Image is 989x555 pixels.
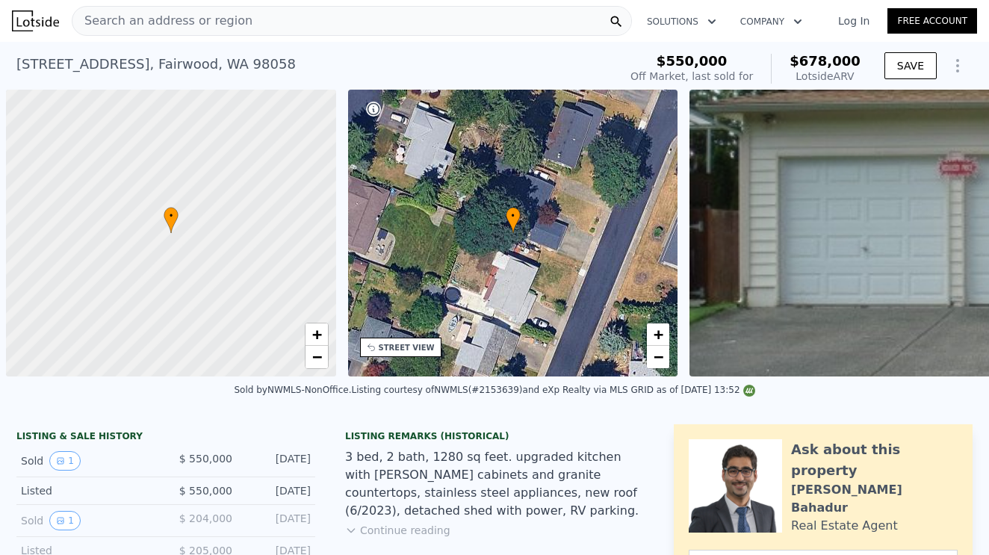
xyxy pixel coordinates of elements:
[654,347,663,366] span: −
[311,347,321,366] span: −
[790,69,861,84] div: Lotside ARV
[820,13,887,28] a: Log In
[791,481,958,517] div: [PERSON_NAME] Bahadur
[164,209,179,223] span: •
[506,207,521,233] div: •
[179,512,232,524] span: $ 204,000
[21,511,154,530] div: Sold
[743,385,755,397] img: NWMLS Logo
[72,12,252,30] span: Search an address or region
[635,8,728,35] button: Solutions
[790,53,861,69] span: $678,000
[49,511,81,530] button: View historical data
[647,346,669,368] a: Zoom out
[16,54,296,75] div: [STREET_ADDRESS] , Fairwood , WA 98058
[887,8,977,34] a: Free Account
[630,69,753,84] div: Off Market, last sold for
[345,523,450,538] button: Continue reading
[179,485,232,497] span: $ 550,000
[244,511,311,530] div: [DATE]
[164,207,179,233] div: •
[12,10,59,31] img: Lotside
[179,453,232,465] span: $ 550,000
[791,517,898,535] div: Real Estate Agent
[244,483,311,498] div: [DATE]
[657,53,728,69] span: $550,000
[311,325,321,344] span: +
[943,51,973,81] button: Show Options
[345,430,644,442] div: Listing Remarks (Historical)
[506,209,521,223] span: •
[21,483,154,498] div: Listed
[791,439,958,481] div: Ask about this property
[49,451,81,471] button: View historical data
[345,448,644,520] div: 3 bed, 2 bath, 1280 sq feet. upgraded kitchen with [PERSON_NAME] cabinets and granite countertops...
[234,385,351,395] div: Sold by NWMLS-NonOffice .
[306,346,328,368] a: Zoom out
[306,323,328,346] a: Zoom in
[884,52,937,79] button: SAVE
[244,451,311,471] div: [DATE]
[647,323,669,346] a: Zoom in
[16,430,315,445] div: LISTING & SALE HISTORY
[21,451,154,471] div: Sold
[728,8,814,35] button: Company
[654,325,663,344] span: +
[379,342,435,353] div: STREET VIEW
[352,385,755,395] div: Listing courtesy of NWMLS (#2153639) and eXp Realty via MLS GRID as of [DATE] 13:52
